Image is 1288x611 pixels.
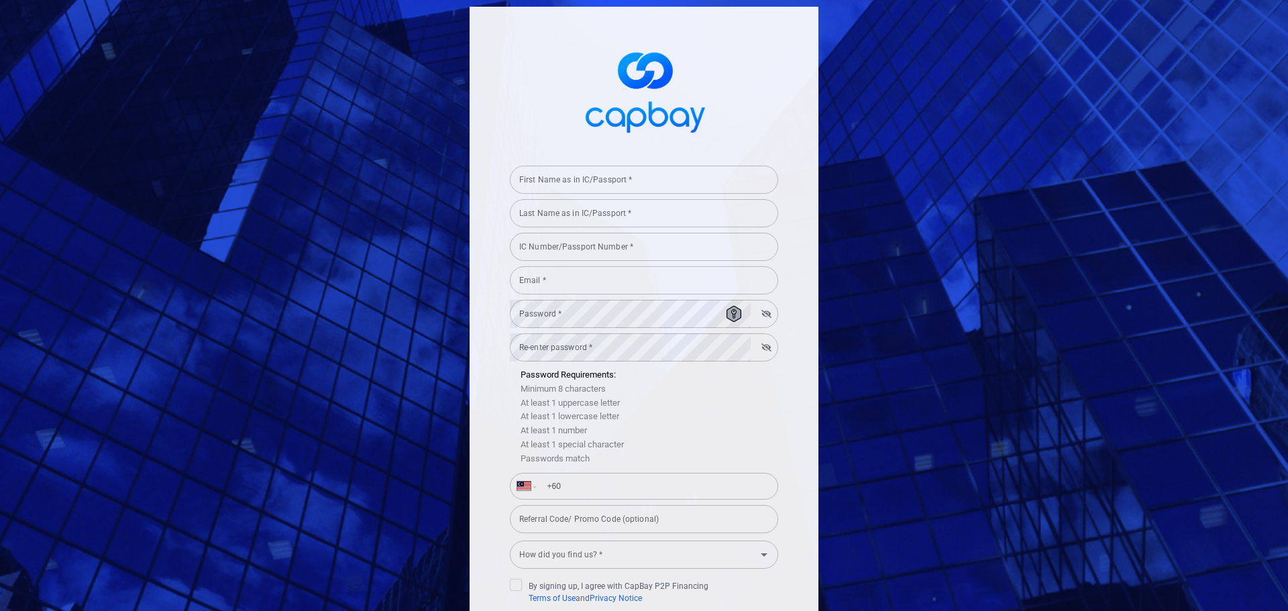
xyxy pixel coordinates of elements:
[510,579,708,604] span: By signing up, I agree with CapBay P2P Financing and
[521,439,624,449] span: At least 1 special character
[529,594,576,603] a: Terms of Use
[521,384,606,394] span: Minimum 8 characters
[755,545,773,564] button: Open
[539,476,771,497] input: Enter phone number *
[521,453,590,463] span: Passwords match
[521,411,619,421] span: At least 1 lowercase letter
[521,370,616,380] span: Password Requirements:
[577,40,711,140] img: logo
[590,594,642,603] a: Privacy Notice
[521,398,620,408] span: At least 1 uppercase letter
[521,425,587,435] span: At least 1 number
